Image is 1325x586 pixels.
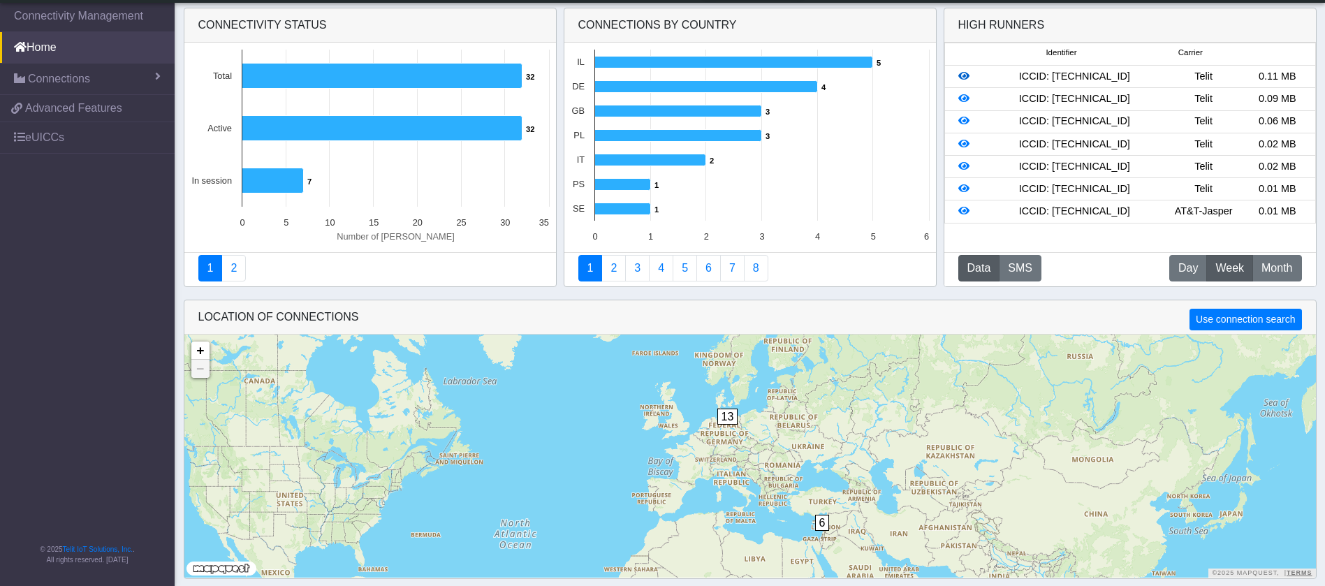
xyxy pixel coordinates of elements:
div: ICCID: [TECHNICAL_ID] [982,159,1166,175]
text: 6 [923,231,928,242]
div: 0.09 MB [1240,91,1315,107]
a: 14 Days Trend [696,255,721,281]
text: 3 [766,132,770,140]
a: Zoom in [191,342,210,360]
a: Zero Session [720,255,745,281]
a: Deployment status [221,255,246,281]
nav: Summary paging [198,255,542,281]
div: ICCID: [TECHNICAL_ID] [982,69,1166,85]
text: Total [212,71,231,81]
text: 5 [877,59,881,67]
text: 1 [648,231,653,242]
div: ICCID: [TECHNICAL_ID] [982,114,1166,129]
a: Connections By Carrier [649,255,673,281]
text: 15 [369,217,379,228]
div: AT&T-Jasper [1166,204,1240,219]
text: 7 [307,177,312,186]
text: In session [191,175,232,186]
button: Month [1252,255,1301,281]
div: 0.02 MB [1240,159,1315,175]
a: Connections By Country [578,255,603,281]
div: ICCID: [TECHNICAL_ID] [982,204,1166,219]
a: Zoom out [191,360,210,378]
div: 0.11 MB [1240,69,1315,85]
div: LOCATION OF CONNECTIONS [184,300,1316,335]
span: Day [1178,260,1198,277]
text: 30 [500,217,510,228]
button: Data [958,255,1000,281]
div: 0.02 MB [1240,137,1315,152]
a: Usage by Carrier [673,255,697,281]
text: 4 [821,83,826,91]
text: 20 [412,217,422,228]
text: IL [577,57,585,67]
text: 25 [456,217,466,228]
a: Carrier [601,255,626,281]
text: GB [571,105,585,116]
div: 0.01 MB [1240,204,1315,219]
text: 5 [284,217,288,228]
div: Telit [1166,91,1240,107]
div: Connections By Country [564,8,936,43]
a: Terms [1287,569,1312,576]
text: 0 [592,231,597,242]
text: 35 [539,217,548,228]
text: 4 [815,231,820,242]
nav: Summary paging [578,255,922,281]
text: Number of [PERSON_NAME] [337,231,455,242]
text: 0 [240,217,244,228]
text: 10 [325,217,335,228]
text: SE [572,203,584,214]
text: 3 [759,231,764,242]
span: Connections [28,71,90,87]
div: High Runners [958,17,1045,34]
div: 0.01 MB [1240,182,1315,197]
div: ICCID: [TECHNICAL_ID] [982,91,1166,107]
text: 1 [654,205,659,214]
div: Telit [1166,159,1240,175]
a: Usage per Country [625,255,650,281]
text: PS [572,179,584,189]
text: 3 [766,108,770,116]
span: Advanced Features [25,100,122,117]
div: Telit [1166,69,1240,85]
text: 5 [870,231,875,242]
span: Week [1215,260,1244,277]
text: 32 [526,125,534,133]
div: Telit [1166,114,1240,129]
span: 13 [717,409,738,425]
text: DE [572,81,585,91]
span: 6 [815,515,830,531]
div: 0.06 MB [1240,114,1315,129]
a: Connectivity status [198,255,223,281]
span: Identifier [1046,47,1076,59]
button: SMS [999,255,1041,281]
span: Month [1261,260,1292,277]
div: Connectivity status [184,8,556,43]
text: PL [573,130,585,140]
text: Active [207,123,232,133]
text: 32 [526,73,534,81]
div: ICCID: [TECHNICAL_ID] [982,137,1166,152]
div: Telit [1166,182,1240,197]
div: Telit [1166,137,1240,152]
text: IT [576,154,585,165]
div: ©2025 MapQuest, | [1208,569,1315,578]
text: 2 [703,231,708,242]
text: 2 [710,156,714,165]
button: Use connection search [1189,309,1301,330]
div: ICCID: [TECHNICAL_ID] [982,182,1166,197]
button: Week [1206,255,1253,281]
text: 1 [654,181,659,189]
button: Day [1169,255,1207,281]
span: Carrier [1178,47,1203,59]
a: Not Connected for 30 days [744,255,768,281]
a: Telit IoT Solutions, Inc. [63,545,133,553]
